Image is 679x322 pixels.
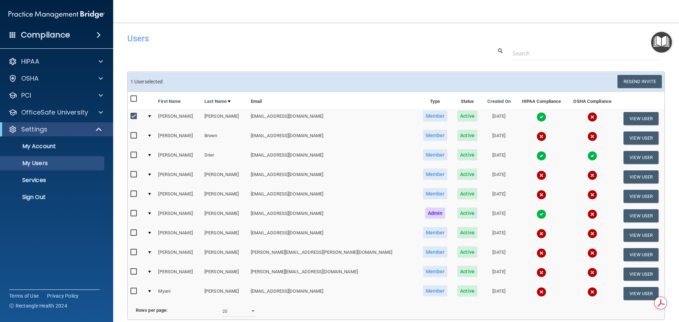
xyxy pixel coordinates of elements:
[21,57,39,66] p: HIPAA
[202,226,248,245] td: [PERSON_NAME]
[155,206,202,226] td: [PERSON_NAME]
[482,226,516,245] td: [DATE]
[457,110,477,122] span: Active
[248,206,418,226] td: [EMAIL_ADDRESS][DOMAIN_NAME]
[158,97,181,106] a: First Name
[423,130,448,141] span: Member
[536,268,546,277] img: cross.ca9f0e7f.svg
[457,149,477,160] span: Active
[248,92,418,109] th: Email
[202,148,248,167] td: Drier
[536,151,546,161] img: tick.e7d51cea.svg
[536,209,546,219] img: tick.e7d51cea.svg
[47,292,79,299] a: Privacy Policy
[248,109,418,128] td: [EMAIL_ADDRESS][DOMAIN_NAME]
[623,248,658,261] button: View User
[127,34,436,43] h4: Users
[587,248,597,258] img: cross.ca9f0e7f.svg
[623,268,658,281] button: View User
[623,170,658,183] button: View User
[623,151,658,164] button: View User
[423,227,448,238] span: Member
[536,287,546,297] img: cross.ca9f0e7f.svg
[9,292,39,299] a: Terms of Use
[248,148,418,167] td: [EMAIL_ADDRESS][DOMAIN_NAME]
[457,169,477,180] span: Active
[5,177,101,184] p: Services
[155,187,202,206] td: [PERSON_NAME]
[587,131,597,141] img: cross.ca9f0e7f.svg
[5,194,101,201] p: Sign Out
[457,285,477,297] span: Active
[5,160,101,167] p: My Users
[587,112,597,122] img: cross.ca9f0e7f.svg
[482,245,516,264] td: [DATE]
[457,188,477,199] span: Active
[21,108,88,117] p: OfficeSafe University
[651,32,672,53] button: Open Resource Center
[248,226,418,245] td: [EMAIL_ADDRESS][DOMAIN_NAME]
[202,245,248,264] td: [PERSON_NAME]
[248,187,418,206] td: [EMAIL_ADDRESS][DOMAIN_NAME]
[457,266,477,277] span: Active
[623,131,658,145] button: View User
[202,128,248,148] td: Brown
[155,284,202,303] td: Myani
[21,91,31,100] p: PCI
[482,284,516,303] td: [DATE]
[136,308,168,313] b: Rows per page:
[8,74,103,83] a: OSHA
[155,226,202,245] td: [PERSON_NAME]
[482,128,516,148] td: [DATE]
[453,92,482,109] th: Status
[587,268,597,277] img: cross.ca9f0e7f.svg
[482,109,516,128] td: [DATE]
[202,206,248,226] td: [PERSON_NAME]
[623,209,658,222] button: View User
[202,187,248,206] td: [PERSON_NAME]
[457,130,477,141] span: Active
[457,246,477,258] span: Active
[155,264,202,284] td: [PERSON_NAME]
[512,47,660,60] input: Search
[623,229,658,242] button: View User
[202,167,248,187] td: [PERSON_NAME]
[536,131,546,141] img: cross.ca9f0e7f.svg
[8,125,103,134] a: Settings
[587,190,597,200] img: cross.ca9f0e7f.svg
[536,112,546,122] img: tick.e7d51cea.svg
[155,109,202,128] td: [PERSON_NAME]
[587,229,597,239] img: cross.ca9f0e7f.svg
[482,206,516,226] td: [DATE]
[155,128,202,148] td: [PERSON_NAME]
[155,167,202,187] td: [PERSON_NAME]
[248,167,418,187] td: [EMAIL_ADDRESS][DOMAIN_NAME]
[536,248,546,258] img: cross.ca9f0e7f.svg
[536,170,546,180] img: cross.ca9f0e7f.svg
[617,75,662,88] button: Resend Invite
[204,97,231,106] a: Last Name
[5,143,101,150] p: My Account
[587,209,597,219] img: cross.ca9f0e7f.svg
[536,229,546,239] img: cross.ca9f0e7f.svg
[587,151,597,161] img: tick.e7d51cea.svg
[155,148,202,167] td: [PERSON_NAME]
[482,148,516,167] td: [DATE]
[623,112,658,125] button: View User
[248,264,418,284] td: [PERSON_NAME][EMAIL_ADDRESS][DOMAIN_NAME]
[21,30,70,40] h4: Compliance
[423,246,448,258] span: Member
[202,109,248,128] td: [PERSON_NAME]
[457,227,477,238] span: Active
[482,187,516,206] td: [DATE]
[9,302,67,309] span: Ⓒ Rectangle Health 2024
[423,110,448,122] span: Member
[457,207,477,219] span: Active
[248,284,418,303] td: [EMAIL_ADDRESS][DOMAIN_NAME]
[587,170,597,180] img: cross.ca9f0e7f.svg
[423,149,448,160] span: Member
[8,57,103,66] a: HIPAA
[567,92,617,109] th: OSHA Compliance
[423,266,448,277] span: Member
[8,91,103,100] a: PCI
